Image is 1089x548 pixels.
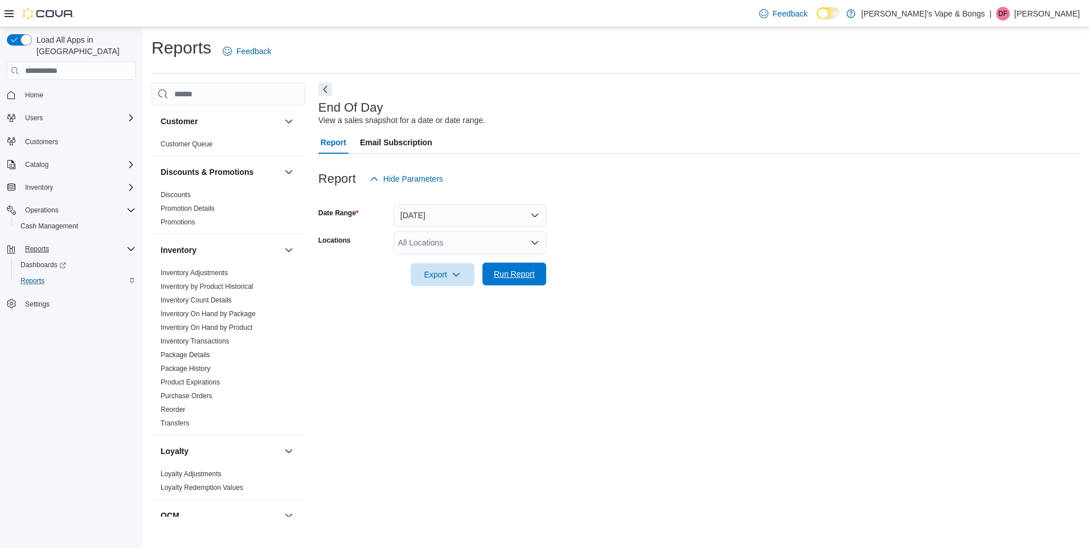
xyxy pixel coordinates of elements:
[282,509,296,522] button: OCM
[25,206,59,215] span: Operations
[161,365,210,373] a: Package History
[161,392,212,400] a: Purchase Orders
[11,218,140,234] button: Cash Management
[152,188,305,234] div: Discounts & Promotions
[394,204,546,227] button: [DATE]
[21,297,136,311] span: Settings
[1014,7,1080,21] p: [PERSON_NAME]
[21,181,58,194] button: Inventory
[161,268,228,277] span: Inventory Adjustments
[773,8,808,19] span: Feedback
[161,445,189,457] h3: Loyalty
[161,244,280,256] button: Inventory
[21,276,44,285] span: Reports
[161,350,210,359] span: Package Details
[161,378,220,387] span: Product Expirations
[161,205,215,212] a: Promotion Details
[161,140,212,148] a: Customer Queue
[2,202,140,218] button: Operations
[161,191,191,199] a: Discounts
[21,242,54,256] button: Reports
[218,40,276,63] a: Feedback
[318,172,356,186] h3: Report
[161,269,228,277] a: Inventory Adjustments
[318,101,383,114] h3: End Of Day
[161,283,253,291] a: Inventory by Product Historical
[16,219,136,233] span: Cash Management
[16,274,49,288] a: Reports
[360,131,432,154] span: Email Subscription
[161,470,222,478] a: Loyalty Adjustments
[161,469,222,479] span: Loyalty Adjustments
[152,137,305,156] div: Customer
[161,310,256,318] a: Inventory On Hand by Package
[861,7,985,21] p: [PERSON_NAME]'s Vape & Bongs
[21,111,47,125] button: Users
[161,218,195,227] span: Promotions
[21,158,53,171] button: Catalog
[161,282,253,291] span: Inventory by Product Historical
[365,167,448,190] button: Hide Parameters
[21,88,136,102] span: Home
[161,391,212,400] span: Purchase Orders
[21,260,66,269] span: Dashboards
[21,158,136,171] span: Catalog
[383,173,443,185] span: Hide Parameters
[7,82,136,342] nav: Complex example
[161,323,252,332] span: Inventory On Hand by Product
[16,274,136,288] span: Reports
[998,7,1008,21] span: DF
[25,113,43,122] span: Users
[21,222,78,231] span: Cash Management
[21,111,136,125] span: Users
[318,236,351,245] label: Locations
[21,203,63,217] button: Operations
[161,405,185,414] span: Reorder
[161,419,189,428] span: Transfers
[482,263,546,285] button: Run Report
[755,2,812,25] a: Feedback
[161,116,198,127] h3: Customer
[25,244,49,253] span: Reports
[161,296,232,305] span: Inventory Count Details
[2,110,140,126] button: Users
[282,444,296,458] button: Loyalty
[161,351,210,359] a: Package Details
[161,406,185,414] a: Reorder
[21,135,63,149] a: Customers
[25,91,43,100] span: Home
[25,160,48,169] span: Catalog
[161,337,230,345] a: Inventory Transactions
[11,273,140,289] button: Reports
[282,243,296,257] button: Inventory
[817,19,817,20] span: Dark Mode
[21,88,48,102] a: Home
[494,268,535,280] span: Run Report
[152,36,211,59] h1: Reports
[996,7,1010,21] div: Dawna Fuller
[161,445,280,457] button: Loyalty
[817,7,841,19] input: Dark Mode
[282,165,296,179] button: Discounts & Promotions
[161,510,179,521] h3: OCM
[32,34,136,57] span: Load All Apps in [GEOGRAPHIC_DATA]
[23,8,74,19] img: Cova
[236,46,271,57] span: Feedback
[318,208,359,218] label: Date Range
[21,297,54,311] a: Settings
[161,116,280,127] button: Customer
[161,378,220,386] a: Product Expirations
[530,238,539,247] button: Open list of options
[318,83,332,96] button: Next
[161,419,189,427] a: Transfers
[161,140,212,149] span: Customer Queue
[161,218,195,226] a: Promotions
[2,241,140,257] button: Reports
[161,166,253,178] h3: Discounts & Promotions
[11,257,140,273] a: Dashboards
[21,203,136,217] span: Operations
[318,114,485,126] div: View a sales snapshot for a date or date range.
[161,166,280,178] button: Discounts & Promotions
[282,114,296,128] button: Customer
[21,134,136,148] span: Customers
